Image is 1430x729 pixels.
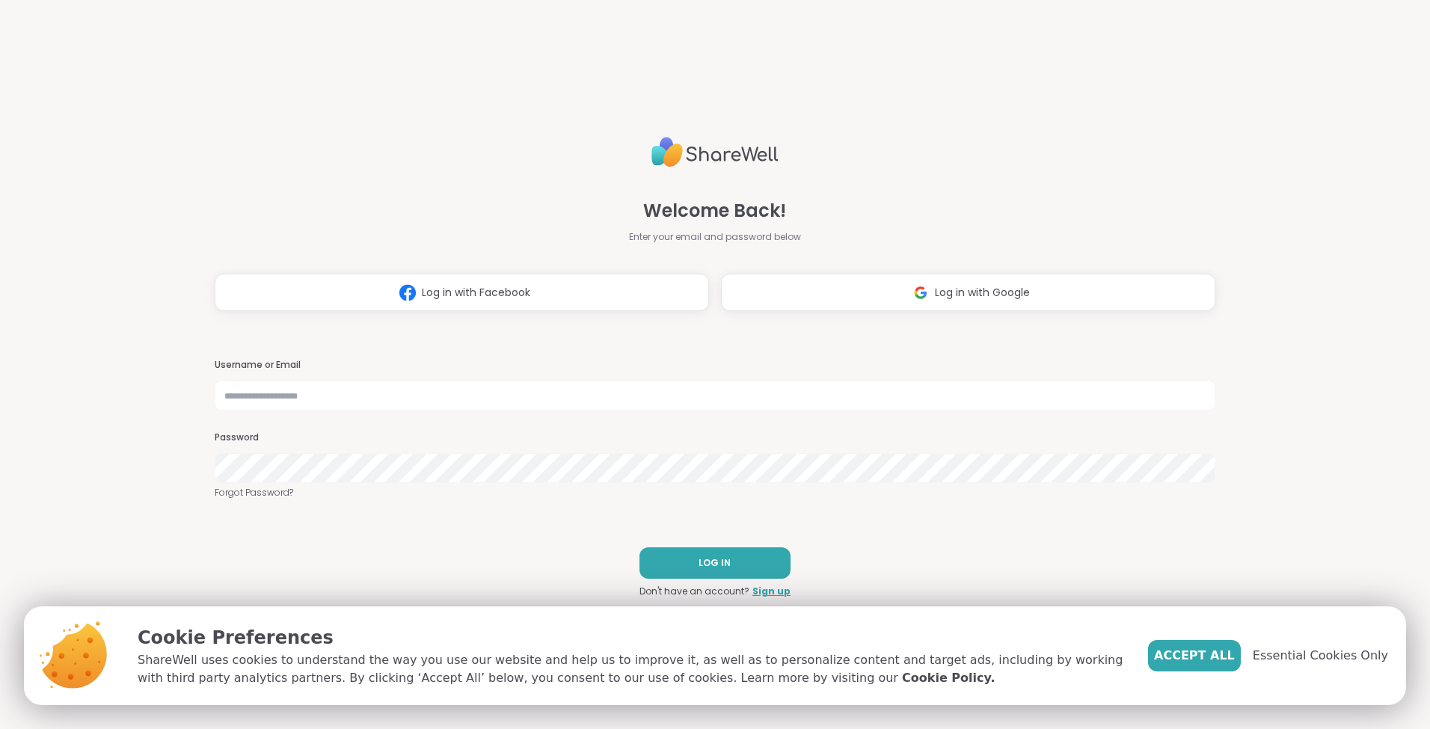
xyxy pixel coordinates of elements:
[699,556,731,570] span: LOG IN
[1148,640,1241,671] button: Accept All
[651,131,779,173] img: ShareWell Logo
[721,274,1215,311] button: Log in with Google
[215,486,1215,499] a: Forgot Password?
[639,547,791,579] button: LOG IN
[1154,647,1235,665] span: Accept All
[935,285,1030,301] span: Log in with Google
[422,285,530,301] span: Log in with Facebook
[902,669,995,687] a: Cookie Policy.
[393,279,422,307] img: ShareWell Logomark
[639,585,749,598] span: Don't have an account?
[629,230,801,244] span: Enter your email and password below
[215,431,1215,444] h3: Password
[643,197,786,224] span: Welcome Back!
[215,359,1215,372] h3: Username or Email
[138,624,1124,651] p: Cookie Preferences
[215,274,709,311] button: Log in with Facebook
[752,585,791,598] a: Sign up
[906,279,935,307] img: ShareWell Logomark
[1253,647,1388,665] span: Essential Cookies Only
[138,651,1124,687] p: ShareWell uses cookies to understand the way you use our website and help us to improve it, as we...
